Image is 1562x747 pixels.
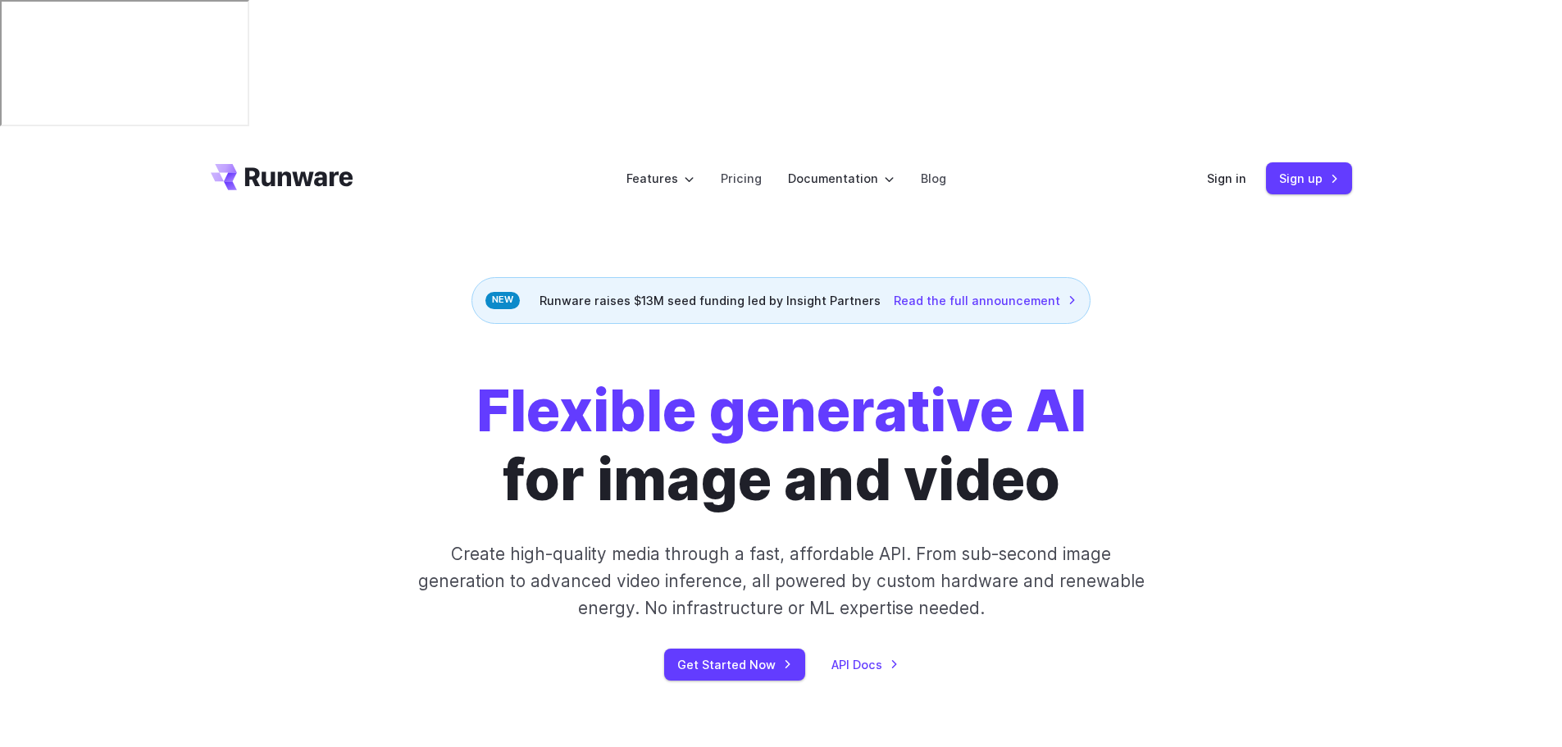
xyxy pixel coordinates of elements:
[1207,169,1246,188] a: Sign in
[1266,162,1352,194] a: Sign up
[788,169,895,188] label: Documentation
[721,169,762,188] a: Pricing
[894,291,1077,310] a: Read the full announcement
[626,169,694,188] label: Features
[921,169,946,188] a: Blog
[416,540,1146,622] p: Create high-quality media through a fast, affordable API. From sub-second image generation to adv...
[211,164,353,190] a: Go to /
[476,376,1086,514] h1: for image and video
[831,655,899,674] a: API Docs
[471,277,1091,324] div: Runware raises $13M seed funding led by Insight Partners
[476,376,1086,445] strong: Flexible generative AI
[664,649,805,681] a: Get Started Now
